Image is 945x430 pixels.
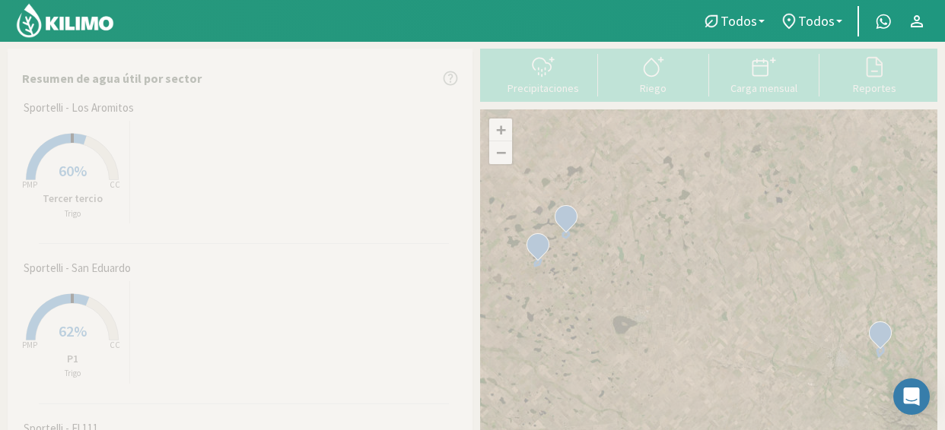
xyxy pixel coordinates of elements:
[824,83,925,93] div: Reportes
[22,69,202,87] p: Resumen de agua útil por sector
[22,179,37,190] tspan: PMP
[492,83,593,93] div: Precipitaciones
[16,351,129,367] p: P1
[22,340,37,350] tspan: PMP
[15,2,115,39] img: Kilimo
[59,321,87,340] span: 62%
[16,367,129,380] p: Trigo
[488,54,598,94] button: Precipitaciones
[16,191,129,207] p: Tercer tercio
[709,54,819,94] button: Carga mensual
[16,207,129,220] p: Trigo
[721,13,757,29] span: Todos
[110,340,121,350] tspan: CC
[598,54,708,94] button: Riego
[489,119,512,141] a: Zoom in
[819,54,930,94] button: Reportes
[603,83,704,93] div: Riego
[59,161,87,180] span: 60%
[110,179,121,190] tspan: CC
[24,100,134,117] span: Sportelli - Los Aromitos
[489,141,512,164] a: Zoom out
[893,378,930,415] div: Open Intercom Messenger
[714,83,815,93] div: Carga mensual
[798,13,835,29] span: Todos
[24,260,131,277] span: Sportelli - San Eduardo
